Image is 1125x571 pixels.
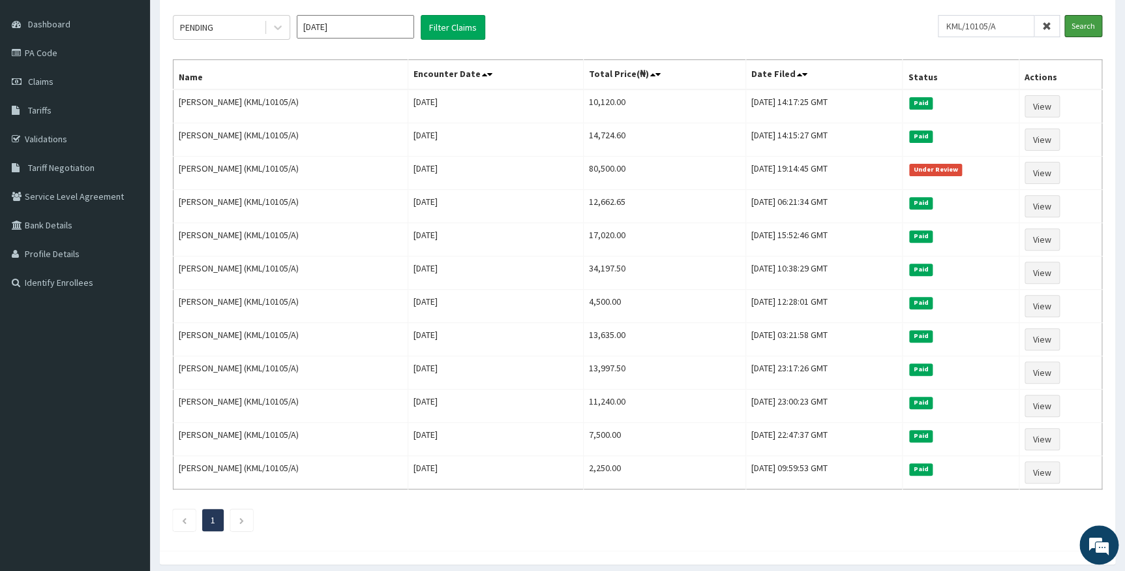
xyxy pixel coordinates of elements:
[584,423,746,456] td: 7,500.00
[173,123,408,157] td: [PERSON_NAME] (KML/10105/A)
[173,356,408,390] td: [PERSON_NAME] (KML/10105/A)
[173,157,408,190] td: [PERSON_NAME] (KML/10105/A)
[408,190,584,223] td: [DATE]
[181,514,187,526] a: Previous page
[584,60,746,90] th: Total Price(₦)
[1019,60,1102,90] th: Actions
[408,256,584,290] td: [DATE]
[28,18,70,30] span: Dashboard
[173,290,408,323] td: [PERSON_NAME] (KML/10105/A)
[408,456,584,489] td: [DATE]
[746,423,903,456] td: [DATE] 22:47:37 GMT
[180,21,213,34] div: PENDING
[746,323,903,356] td: [DATE] 03:21:58 GMT
[173,456,408,489] td: [PERSON_NAME] (KML/10105/A)
[408,390,584,423] td: [DATE]
[909,363,933,375] span: Paid
[746,223,903,256] td: [DATE] 15:52:46 GMT
[1025,95,1060,117] a: View
[408,123,584,157] td: [DATE]
[214,7,245,38] div: Minimize live chat window
[173,223,408,256] td: [PERSON_NAME] (KML/10105/A)
[1025,262,1060,284] a: View
[1025,461,1060,484] a: View
[28,104,52,116] span: Tariffs
[746,190,903,223] td: [DATE] 06:21:34 GMT
[909,197,933,209] span: Paid
[1025,162,1060,184] a: View
[408,290,584,323] td: [DATE]
[584,456,746,489] td: 2,250.00
[909,97,933,109] span: Paid
[408,89,584,123] td: [DATE]
[1025,362,1060,384] a: View
[408,356,584,390] td: [DATE]
[1025,328,1060,350] a: View
[173,60,408,90] th: Name
[24,65,53,98] img: d_794563401_company_1708531726252_794563401
[584,290,746,323] td: 4,500.00
[746,256,903,290] td: [DATE] 10:38:29 GMT
[408,423,584,456] td: [DATE]
[584,256,746,290] td: 34,197.50
[746,390,903,423] td: [DATE] 23:00:23 GMT
[903,60,1019,90] th: Status
[211,514,215,526] a: Page 1 is your current page
[297,15,414,39] input: Select Month and Year
[584,123,746,157] td: 14,724.60
[584,356,746,390] td: 13,997.50
[173,190,408,223] td: [PERSON_NAME] (KML/10105/A)
[1025,295,1060,317] a: View
[746,157,903,190] td: [DATE] 19:14:45 GMT
[909,230,933,242] span: Paid
[68,73,219,90] div: Chat with us now
[1064,15,1102,37] input: Search
[1025,228,1060,251] a: View
[76,164,180,296] span: We're online!
[584,190,746,223] td: 12,662.65
[173,323,408,356] td: [PERSON_NAME] (KML/10105/A)
[909,264,933,275] span: Paid
[584,89,746,123] td: 10,120.00
[584,223,746,256] td: 17,020.00
[173,423,408,456] td: [PERSON_NAME] (KML/10105/A)
[584,390,746,423] td: 11,240.00
[584,323,746,356] td: 13,635.00
[7,356,248,402] textarea: Type your message and hit 'Enter'
[173,390,408,423] td: [PERSON_NAME] (KML/10105/A)
[408,223,584,256] td: [DATE]
[909,430,933,442] span: Paid
[746,356,903,390] td: [DATE] 23:17:26 GMT
[421,15,485,40] button: Filter Claims
[938,15,1034,37] input: Search by HMO ID
[1025,395,1060,417] a: View
[746,456,903,489] td: [DATE] 09:59:53 GMT
[28,76,53,87] span: Claims
[584,157,746,190] td: 80,500.00
[909,297,933,309] span: Paid
[746,60,903,90] th: Date Filed
[746,123,903,157] td: [DATE] 14:15:27 GMT
[173,256,408,290] td: [PERSON_NAME] (KML/10105/A)
[1025,428,1060,450] a: View
[746,290,903,323] td: [DATE] 12:28:01 GMT
[909,131,933,142] span: Paid
[408,157,584,190] td: [DATE]
[746,89,903,123] td: [DATE] 14:17:25 GMT
[408,60,584,90] th: Encounter Date
[239,514,245,526] a: Next page
[909,463,933,475] span: Paid
[909,330,933,342] span: Paid
[28,162,95,174] span: Tariff Negotiation
[1025,129,1060,151] a: View
[173,89,408,123] td: [PERSON_NAME] (KML/10105/A)
[1025,195,1060,217] a: View
[909,397,933,409] span: Paid
[909,164,962,176] span: Under Review
[408,323,584,356] td: [DATE]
